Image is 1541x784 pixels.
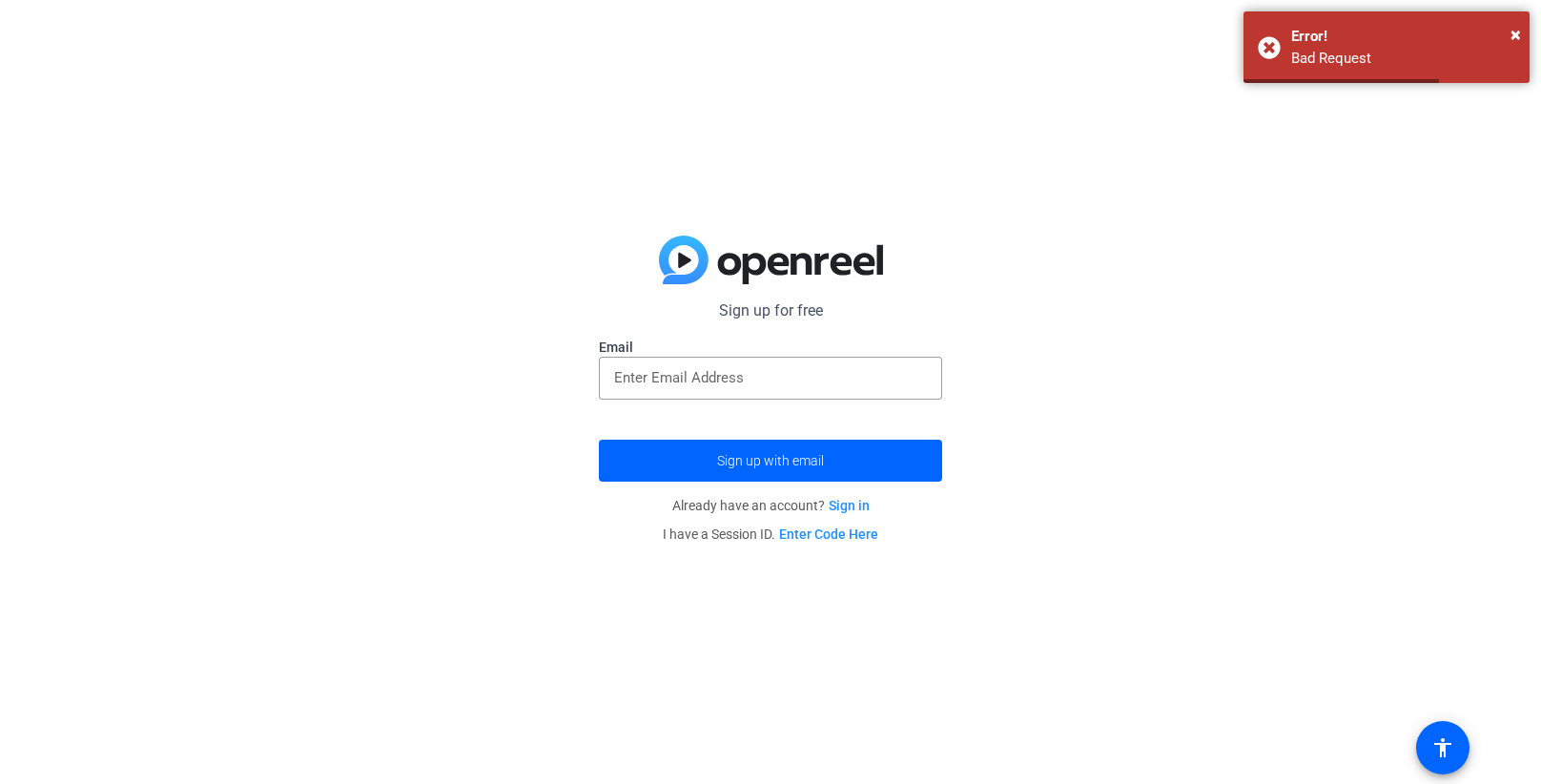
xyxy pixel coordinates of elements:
[663,526,878,542] span: I have a Session ID.
[599,338,942,357] label: Email
[1291,26,1515,48] div: Error!
[1510,20,1521,49] button: Close
[614,366,927,389] input: Enter Email Address
[659,236,883,285] img: blue-gradient.svg
[779,526,878,542] a: Enter Code Here
[1431,736,1454,759] mat-icon: accessibility
[599,440,942,482] button: Sign up with email
[829,498,870,513] a: Sign in
[599,299,942,322] p: Sign up for free
[672,498,870,513] span: Already have an account?
[1510,23,1521,46] span: ×
[1291,48,1515,70] div: Bad Request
